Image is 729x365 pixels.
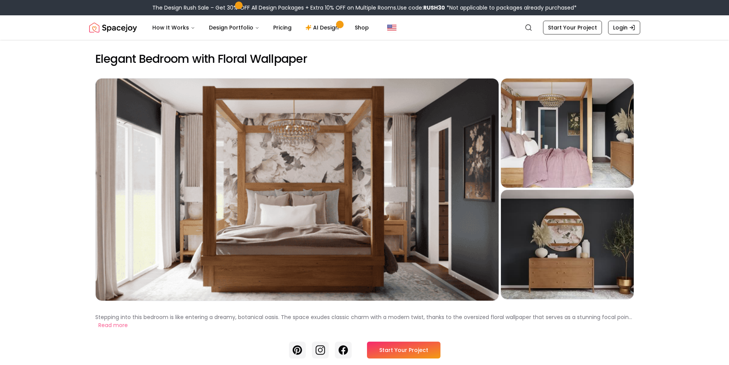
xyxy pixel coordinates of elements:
span: Use code: [397,4,445,11]
a: Spacejoy [89,20,137,35]
button: Design Portfolio [203,20,266,35]
b: RUSH30 [423,4,445,11]
h2: Elegant Bedroom with Floral Wallpaper [95,52,634,66]
button: Read more [98,321,128,329]
a: Shop [349,20,375,35]
a: Pricing [267,20,298,35]
p: Stepping into this bedroom is like entering a dreamy, botanical oasis. The space exudes classic c... [95,313,632,321]
a: Start Your Project [543,21,602,34]
img: United States [387,23,396,32]
img: Spacejoy Logo [89,20,137,35]
a: Start Your Project [367,342,440,358]
span: *Not applicable to packages already purchased* [445,4,577,11]
a: AI Design [299,20,347,35]
button: How It Works [146,20,201,35]
nav: Global [89,15,640,40]
div: The Design Rush Sale – Get 30% OFF All Design Packages + Extra 10% OFF on Multiple Rooms. [152,4,577,11]
nav: Main [146,20,375,35]
a: Login [608,21,640,34]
